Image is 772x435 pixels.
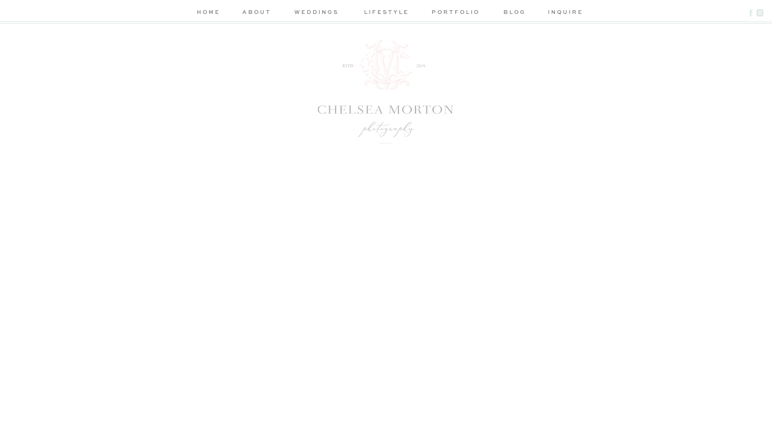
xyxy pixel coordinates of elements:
a: about [241,7,273,19]
a: inquire [548,7,578,19]
a: weddings [291,7,342,19]
a: lifestyle [361,7,412,19]
a: blog [499,7,530,19]
a: portfolio [430,7,481,19]
a: home [194,7,222,19]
